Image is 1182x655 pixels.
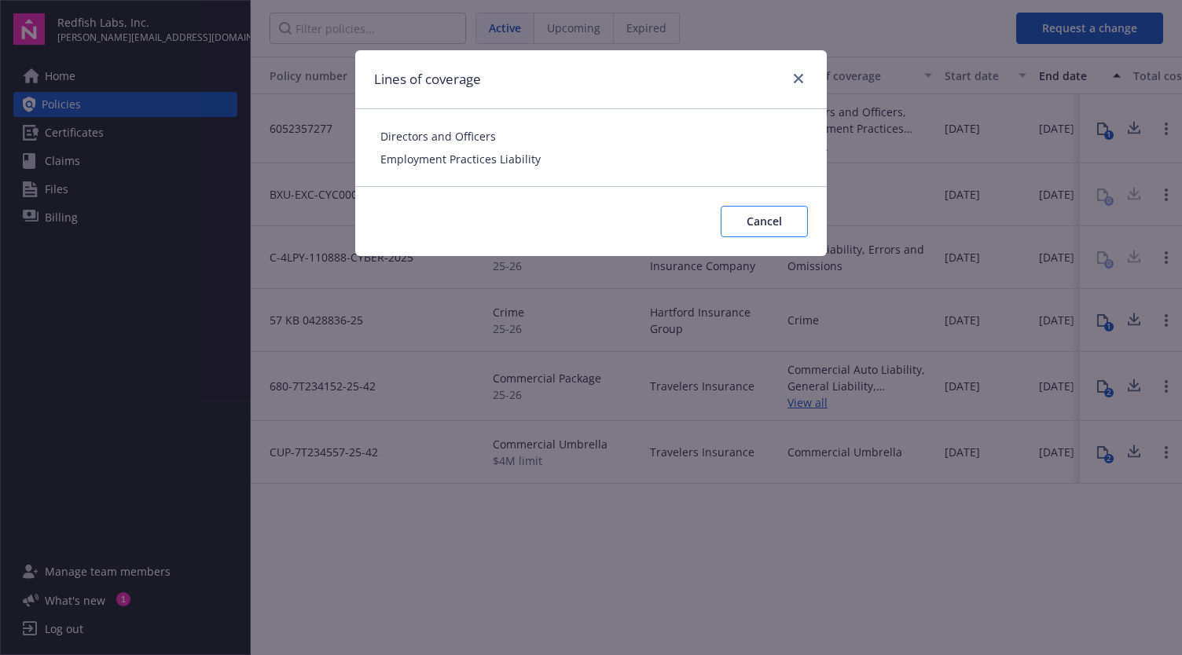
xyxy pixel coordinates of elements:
[380,128,802,145] span: Directors and Officers
[380,151,802,167] span: Employment Practices Liability
[374,69,481,90] h1: Lines of coverage
[789,69,808,88] a: close
[721,206,808,237] button: Cancel
[747,214,782,229] span: Cancel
